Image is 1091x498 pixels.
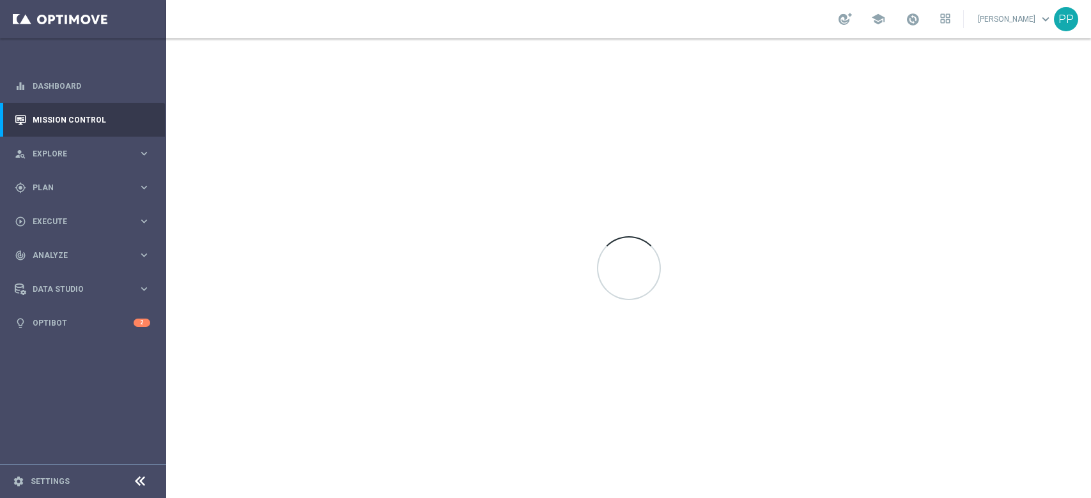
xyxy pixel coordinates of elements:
i: lightbulb [15,317,26,329]
span: school [871,12,885,26]
i: play_circle_outline [15,216,26,227]
a: Settings [31,478,70,485]
span: Explore [33,150,138,158]
a: Optibot [33,306,134,340]
button: track_changes Analyze keyboard_arrow_right [14,250,151,260]
i: keyboard_arrow_right [138,147,150,160]
a: Dashboard [33,69,150,103]
i: gps_fixed [15,182,26,193]
div: Execute [15,216,138,227]
div: Plan [15,182,138,193]
button: Mission Control [14,115,151,125]
div: PP [1054,7,1078,31]
span: Analyze [33,252,138,259]
i: keyboard_arrow_right [138,181,150,193]
a: Mission Control [33,103,150,137]
i: keyboard_arrow_right [138,283,150,295]
div: Data Studio [15,283,138,295]
span: Execute [33,218,138,225]
div: 2 [134,319,150,327]
button: equalizer Dashboard [14,81,151,91]
div: Explore [15,148,138,160]
span: keyboard_arrow_down [1039,12,1053,26]
span: Plan [33,184,138,192]
span: Data Studio [33,285,138,293]
div: Dashboard [15,69,150,103]
i: keyboard_arrow_right [138,215,150,227]
div: Optibot [15,306,150,340]
a: [PERSON_NAME]keyboard_arrow_down [977,10,1054,29]
button: person_search Explore keyboard_arrow_right [14,149,151,159]
i: person_search [15,148,26,160]
button: gps_fixed Plan keyboard_arrow_right [14,183,151,193]
i: keyboard_arrow_right [138,249,150,261]
i: equalizer [15,80,26,92]
button: Data Studio keyboard_arrow_right [14,284,151,294]
button: lightbulb Optibot 2 [14,318,151,328]
i: settings [13,476,24,487]
div: Mission Control [15,103,150,137]
div: Analyze [15,250,138,261]
button: play_circle_outline Execute keyboard_arrow_right [14,216,151,227]
i: track_changes [15,250,26,261]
